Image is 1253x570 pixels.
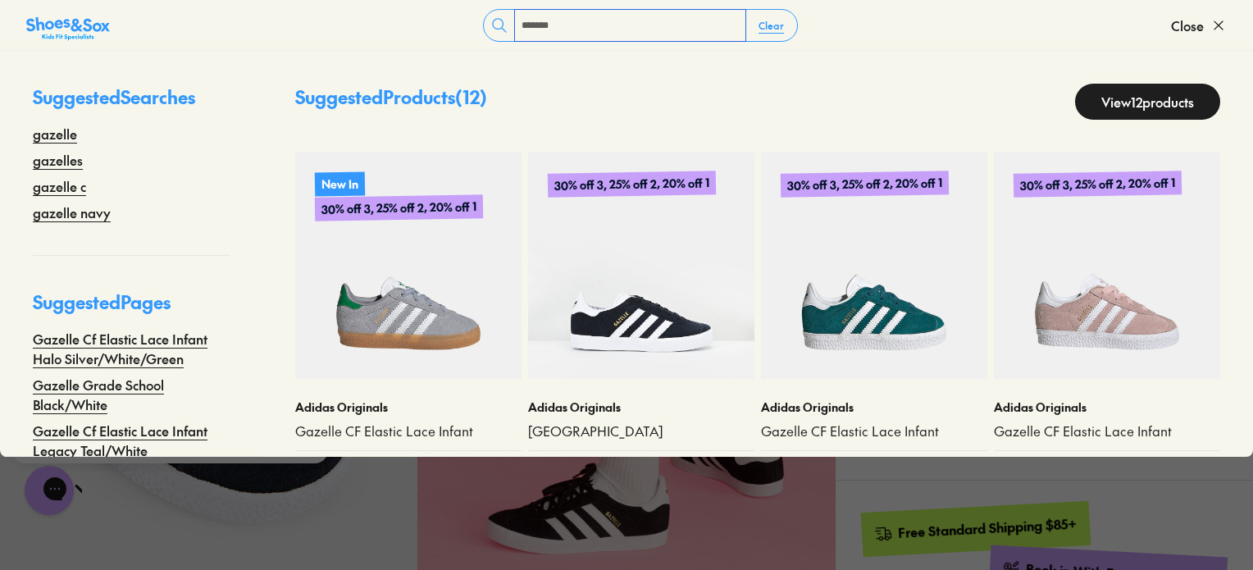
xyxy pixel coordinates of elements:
[29,107,312,144] div: Reply to the campaigns
[1171,16,1204,35] span: Close
[994,399,1220,416] p: Adidas Originals
[994,153,1220,379] a: 30% off 3, 25% off 2, 20% off 1
[16,460,82,521] iframe: Gorgias live chat messenger
[1075,84,1220,120] a: View12products
[295,84,487,120] p: Suggested Products
[295,399,522,416] p: Adidas Originals
[33,375,230,414] a: Gazelle Grade School Black/White
[12,19,328,101] div: Message from Shoes. Struggling to find the right size? Let me know if I can help!
[315,171,365,196] p: New In
[33,150,83,170] a: gazelles
[897,514,1077,541] div: Free Standard Shipping $85+
[33,421,230,460] a: Gazelle Cf Elastic Lace Infant Legacy Teal/White
[33,203,111,222] a: gazelle navy
[315,194,483,221] p: 30% off 3, 25% off 2, 20% off 1
[1014,171,1182,198] p: 30% off 3, 25% off 2, 20% off 1
[528,153,754,379] a: 30% off 3, 25% off 2, 20% off 1
[548,171,716,198] p: 30% off 3, 25% off 2, 20% off 1
[62,24,126,40] h3: Shoes
[528,422,754,440] a: [GEOGRAPHIC_DATA]
[295,153,522,379] a: New In30% off 3, 25% off 2, 20% off 1
[761,153,987,379] a: 30% off 3, 25% off 2, 20% off 1
[994,422,1220,440] a: Gazelle CF Elastic Lace Infant
[33,84,230,124] p: Suggested Searches
[528,399,754,416] p: Adidas Originals
[33,289,230,329] p: Suggested Pages
[781,171,949,198] p: 30% off 3, 25% off 2, 20% off 1
[33,124,77,144] a: gazelle
[33,329,230,368] a: Gazelle Cf Elastic Lace Infant Halo Silver/White/Green
[761,399,987,416] p: Adidas Originals
[29,19,55,45] img: Shoes logo
[289,21,312,43] button: Dismiss campaign
[29,52,312,101] div: Struggling to find the right size? Let me know if I can help!
[295,422,522,440] a: Gazelle CF Elastic Lace Infant
[26,12,110,39] a: Shoes &amp; Sox
[33,176,86,196] a: gazelle c
[860,501,1090,557] a: Free Standard Shipping $85+
[12,2,328,160] div: Campaign message
[745,11,797,40] button: Clear
[761,422,987,440] a: Gazelle CF Elastic Lace Infant
[455,84,487,109] span: ( 12 )
[26,16,110,42] img: SNS_Logo_Responsive.svg
[1171,7,1227,43] button: Close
